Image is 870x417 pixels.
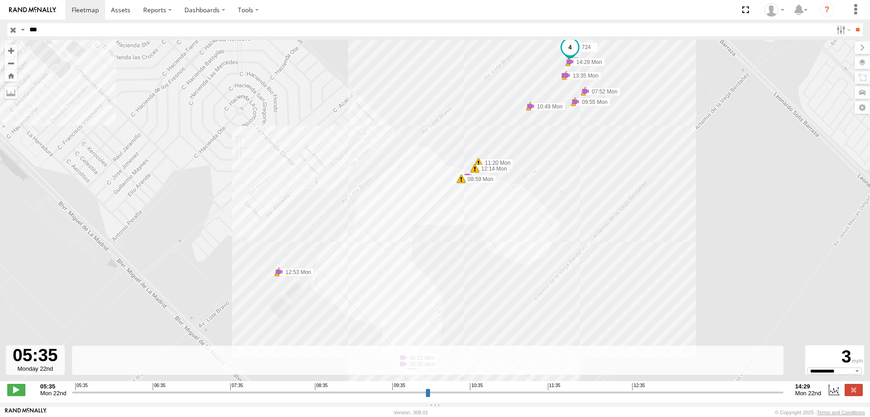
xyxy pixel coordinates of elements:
[817,410,865,415] a: Terms and Conditions
[9,7,56,13] img: rand-logo.svg
[230,383,243,390] span: 07:35
[531,103,565,111] label: 10:49 Mon
[632,383,645,390] span: 12:35
[394,410,428,415] div: Version: 308.01
[464,172,473,181] div: 8
[5,44,17,57] button: Zoom in
[5,57,17,69] button: Zoom out
[845,384,863,396] label: Close
[820,3,834,17] i: ?
[855,101,870,114] label: Map Settings
[475,165,510,173] label: 12:14 Mon
[478,159,513,167] label: 11:20 Mon
[833,23,852,36] label: Search Filter Options
[315,383,328,390] span: 08:35
[7,384,25,396] label: Play/Stop
[548,383,561,390] span: 11:35
[153,383,165,390] span: 06:35
[75,383,88,390] span: 05:35
[5,86,17,99] label: Measure
[585,88,620,96] label: 07:52 Mon
[470,383,483,390] span: 10:35
[582,44,591,50] span: 724
[570,58,605,66] label: 14:29 Mon
[461,175,496,183] label: 08:59 Mon
[795,383,822,390] strong: 14:29
[5,408,47,417] a: Visit our Website
[279,268,314,276] label: 12:53 Mon
[392,383,405,390] span: 09:35
[795,390,822,397] span: Mon 22nd Sep 2025
[575,98,610,106] label: 09:55 Mon
[40,383,67,390] strong: 05:35
[19,23,26,36] label: Search Query
[40,390,67,397] span: Mon 22nd Sep 2025
[566,72,601,80] label: 13:35 Mon
[5,69,17,82] button: Zoom Home
[761,3,788,17] div: MANUEL HERNANDEZ
[807,347,863,368] div: 3
[775,410,865,415] div: © Copyright 2025 -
